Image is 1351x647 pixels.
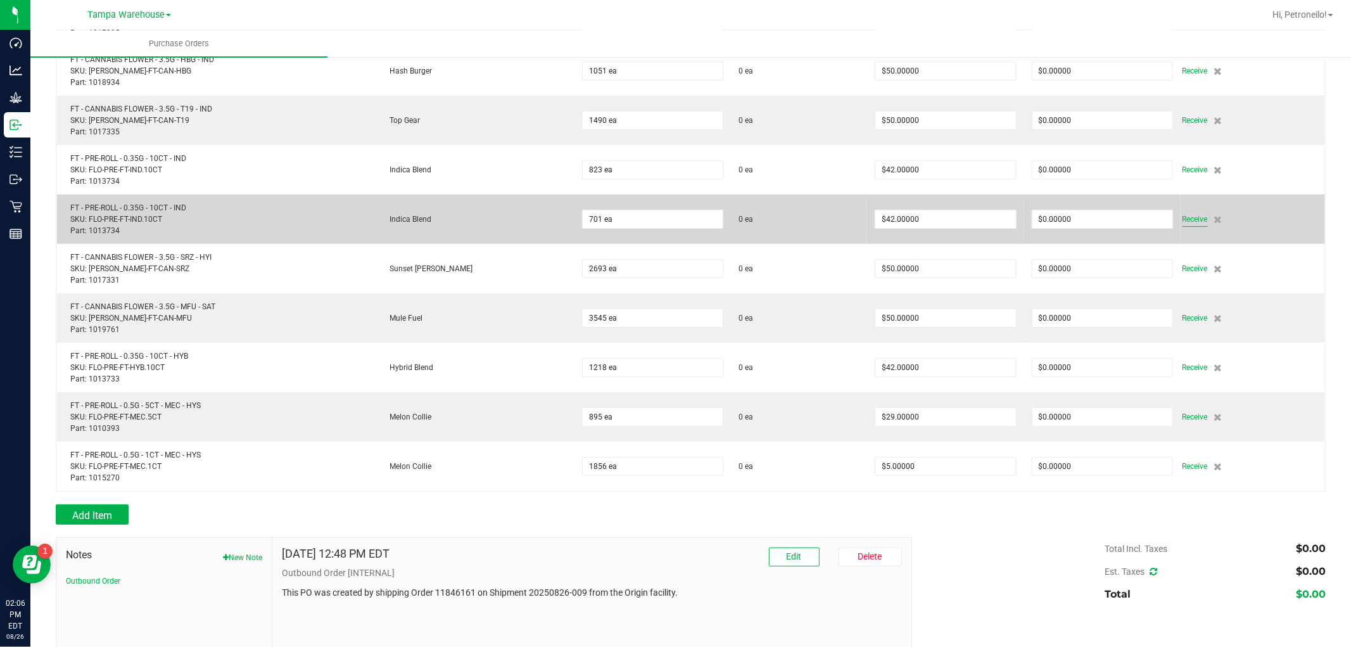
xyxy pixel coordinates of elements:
span: Delete [858,551,882,561]
span: Receive [1183,409,1208,425]
span: Top Gear [383,116,420,125]
span: Receive [1183,212,1208,227]
input: $0.00000 [1032,458,1172,475]
input: 0 ea [583,161,723,179]
span: Receive [1183,261,1208,276]
p: 02:06 PM EDT [6,598,25,632]
span: Melon Collie [383,462,431,471]
span: Indica Blend [383,215,431,224]
span: 0 ea [739,461,753,472]
input: 0 ea [583,309,723,327]
span: $0.00 [1296,588,1326,600]
inline-svg: Retail [10,200,22,213]
input: $0.00000 [1032,62,1172,80]
input: 0 ea [583,112,723,129]
span: Receive [1183,113,1208,128]
input: $0.00000 [875,260,1015,278]
span: Receive [1183,459,1208,474]
div: FT - PRE-ROLL - 0.5G - 1CT - MEC - HYS SKU: FLO-PRE-FT-MEC.1CT Part: 1015270 [65,449,369,484]
span: 0 ea [739,411,753,423]
p: This PO was created by shipping Order 11846161 on Shipment 20250826-009 from the Origin facility. [282,586,901,599]
input: 0 ea [583,408,723,426]
span: Receive [1183,311,1208,326]
span: Est. Taxes [1105,567,1157,577]
input: 0 ea [583,458,723,475]
iframe: Resource center [13,546,51,584]
span: Total [1105,588,1131,600]
span: Total Incl. Taxes [1105,544,1167,554]
input: $0.00000 [875,408,1015,426]
input: $0.00000 [875,112,1015,129]
button: Delete [839,548,902,567]
inline-svg: Dashboard [10,37,22,49]
span: Mule Fuel [383,314,422,323]
span: Receive [1183,63,1208,79]
button: Add Item [56,504,129,525]
button: Outbound Order [66,575,120,587]
input: 0 ea [583,260,723,278]
span: $0.00 [1296,542,1326,554]
div: FT - PRE-ROLL - 0.5G - 5CT - MEC - HYS SKU: FLO-PRE-FT-MEC.5CT Part: 1010393 [65,400,369,434]
div: FT - CANNABIS FLOWER - 3.5G - SRZ - HYI SKU: [PERSON_NAME]-FT-CAN-SRZ Part: 1017331 [65,252,369,286]
input: $0.00000 [1032,309,1172,327]
input: $0.00000 [1032,408,1172,426]
span: 0 ea [739,214,753,225]
span: 0 ea [739,115,753,126]
a: Purchase Orders [30,30,327,57]
span: Tampa Warehouse [87,10,165,20]
input: $0.00000 [1032,210,1172,228]
span: Edit [787,551,802,561]
iframe: Resource center unread badge [37,544,53,559]
div: FT - CANNABIS FLOWER - 3.5G - T19 - IND SKU: [PERSON_NAME]-FT-CAN-T19 Part: 1017335 [65,103,369,138]
input: $0.00000 [1032,161,1172,179]
div: FT - CANNABIS FLOWER - 3.5G - HBG - IND SKU: [PERSON_NAME]-FT-CAN-HBG Part: 1018934 [65,54,369,88]
input: $0.00000 [875,210,1015,228]
span: Notes [66,548,262,563]
span: 0 ea [739,362,753,373]
div: FT - CANNABIS FLOWER - 3.5G - MFU - SAT SKU: [PERSON_NAME]-FT-CAN-MFU Part: 1019761 [65,301,369,335]
span: Hash Burger [383,67,432,75]
p: Outbound Order [INTERNAL] [282,567,901,580]
input: $0.00000 [1032,359,1172,376]
span: Receive [1183,162,1208,177]
span: Add Item [72,509,112,522]
input: $0.00000 [875,161,1015,179]
span: $0.00 [1296,565,1326,577]
inline-svg: Inventory [10,146,22,158]
div: FT - PRE-ROLL - 0.35G - 10CT - IND SKU: FLO-PRE-FT-IND.10CT Part: 1013734 [65,153,369,187]
span: Sunset [PERSON_NAME] [383,264,473,273]
span: Hybrid Blend [383,363,433,372]
span: Melon Collie [383,413,431,421]
inline-svg: Analytics [10,64,22,77]
div: FT - PRE-ROLL - 0.35G - 10CT - HYB SKU: FLO-PRE-FT-HYB.10CT Part: 1013733 [65,350,369,385]
input: $0.00000 [875,309,1015,327]
button: New Note [223,552,262,563]
span: Hi, Petroneilo! [1272,10,1327,20]
input: $0.00000 [875,62,1015,80]
div: FT - PRE-ROLL - 0.35G - 10CT - IND SKU: FLO-PRE-FT-IND.10CT Part: 1013734 [65,202,369,236]
span: Indica Blend [383,165,431,174]
input: 0 ea [583,359,723,376]
button: Edit [769,548,820,567]
p: 08/26 [6,632,25,641]
inline-svg: Grow [10,91,22,104]
span: Receive [1183,360,1208,375]
inline-svg: Outbound [10,173,22,186]
input: $0.00000 [1032,260,1172,278]
span: 0 ea [739,164,753,176]
inline-svg: Reports [10,227,22,240]
input: $0.00000 [875,458,1015,475]
input: $0.00000 [1032,112,1172,129]
input: 0 ea [583,210,723,228]
input: $0.00000 [875,359,1015,376]
span: Purchase Orders [132,38,226,49]
h4: [DATE] 12:48 PM EDT [282,548,390,560]
span: 0 ea [739,312,753,324]
input: 0 ea [583,62,723,80]
inline-svg: Inbound [10,119,22,131]
span: 0 ea [739,65,753,77]
span: 0 ea [739,263,753,274]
